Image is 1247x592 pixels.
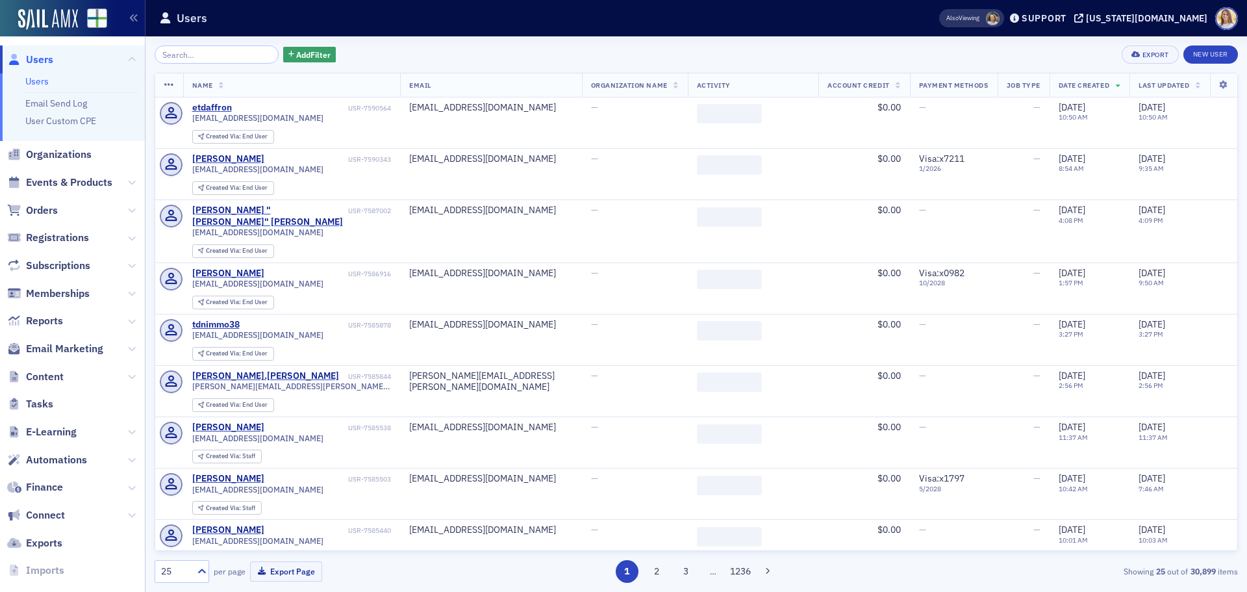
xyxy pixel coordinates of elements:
[591,153,598,164] span: —
[1059,278,1083,287] time: 1:57 PM
[1139,524,1165,535] span: [DATE]
[919,485,989,493] span: 5 / 2028
[616,560,638,583] button: 1
[192,279,323,289] span: [EMAIL_ADDRESS][DOMAIN_NAME]
[1139,381,1163,390] time: 2:56 PM
[7,536,62,550] a: Exports
[192,113,323,123] span: [EMAIL_ADDRESS][DOMAIN_NAME]
[1139,204,1165,216] span: [DATE]
[206,298,242,306] span: Created Via :
[1033,421,1040,433] span: —
[242,321,391,329] div: USR-7585878
[1033,101,1040,113] span: —
[206,132,242,140] span: Created Via :
[1059,472,1085,484] span: [DATE]
[26,342,103,356] span: Email Marketing
[161,565,190,578] div: 25
[26,397,53,411] span: Tasks
[206,453,255,460] div: Staff
[26,203,58,218] span: Orders
[1022,12,1066,24] div: Support
[409,473,572,485] div: [EMAIL_ADDRESS][DOMAIN_NAME]
[214,565,246,577] label: per page
[206,183,242,192] span: Created Via :
[26,259,90,273] span: Subscriptions
[266,155,391,164] div: USR-7590343
[409,205,572,216] div: [EMAIL_ADDRESS][DOMAIN_NAME]
[1059,204,1085,216] span: [DATE]
[946,14,959,22] div: Also
[1059,267,1085,279] span: [DATE]
[25,75,49,87] a: Users
[877,318,901,330] span: $0.00
[1215,7,1238,30] span: Profile
[206,248,268,255] div: End User
[192,381,392,391] span: [PERSON_NAME][EMAIL_ADDRESS][PERSON_NAME][DOMAIN_NAME]
[7,175,112,190] a: Events & Products
[7,508,65,522] a: Connect
[192,205,346,227] a: [PERSON_NAME] "[PERSON_NAME]" [PERSON_NAME]
[192,153,264,165] a: [PERSON_NAME]
[7,370,64,384] a: Content
[266,475,391,483] div: USR-7585503
[1033,204,1040,216] span: —
[986,12,1000,25] span: Florence Holland
[409,319,572,331] div: [EMAIL_ADDRESS][DOMAIN_NAME]
[192,296,274,309] div: Created Via: End User
[877,204,901,216] span: $0.00
[1059,153,1085,164] span: [DATE]
[1033,153,1040,164] span: —
[192,524,264,536] div: [PERSON_NAME]
[192,398,274,412] div: Created Via: End User
[192,536,323,546] span: [EMAIL_ADDRESS][DOMAIN_NAME]
[919,153,964,164] span: Visa : x7211
[1139,153,1165,164] span: [DATE]
[1033,267,1040,279] span: —
[591,267,598,279] span: —
[675,560,698,583] button: 3
[7,397,53,411] a: Tasks
[1139,318,1165,330] span: [DATE]
[697,155,762,175] span: ‌
[26,175,112,190] span: Events & Products
[919,524,926,535] span: —
[7,53,53,67] a: Users
[26,536,62,550] span: Exports
[645,560,668,583] button: 2
[206,505,255,512] div: Staff
[1059,164,1084,173] time: 8:54 AM
[7,425,77,439] a: E-Learning
[877,524,901,535] span: $0.00
[206,299,268,306] div: End User
[25,115,96,127] a: User Custom CPE
[591,204,598,216] span: —
[7,563,64,578] a: Imports
[26,508,65,522] span: Connect
[192,268,264,279] a: [PERSON_NAME]
[7,480,63,495] a: Finance
[1033,472,1040,484] span: —
[591,81,668,90] span: Organization Name
[409,422,572,433] div: [EMAIL_ADDRESS][DOMAIN_NAME]
[192,181,274,195] div: Created Via: End User
[877,472,901,484] span: $0.00
[7,287,90,301] a: Memberships
[919,164,989,173] span: 1 / 2026
[7,203,58,218] a: Orders
[1059,318,1085,330] span: [DATE]
[7,453,87,467] a: Automations
[1139,112,1168,122] time: 10:50 AM
[7,148,92,162] a: Organizations
[919,370,926,381] span: —
[192,473,264,485] a: [PERSON_NAME]
[206,400,242,409] span: Created Via :
[1139,278,1164,287] time: 9:50 AM
[1059,216,1083,225] time: 4:08 PM
[26,314,63,328] span: Reports
[919,318,926,330] span: —
[1188,565,1218,577] strong: 30,899
[1007,81,1040,90] span: Job Type
[409,268,572,279] div: [EMAIL_ADDRESS][DOMAIN_NAME]
[1183,45,1238,64] a: New User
